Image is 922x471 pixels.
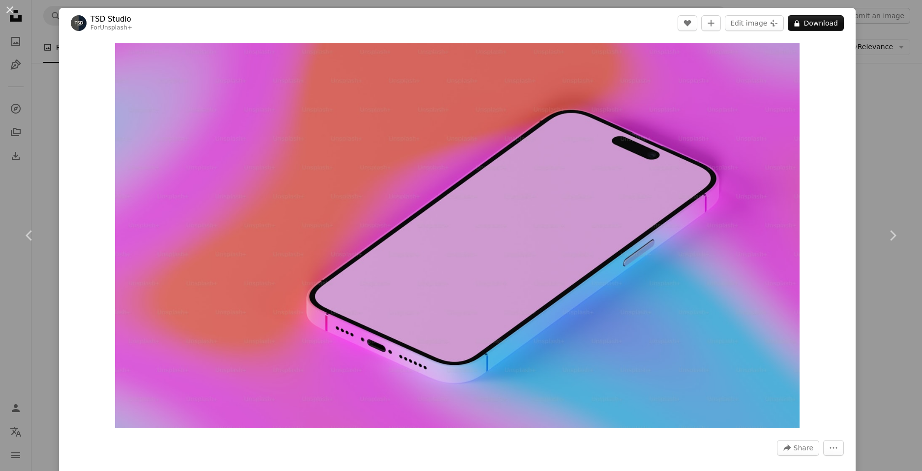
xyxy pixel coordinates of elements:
span: Share [794,441,813,455]
img: Go to TSD Studio's profile [71,15,87,31]
a: TSD Studio [90,14,132,24]
button: Like [678,15,697,31]
button: Zoom in on this image [115,43,800,428]
button: Share this image [777,440,819,456]
button: Edit image [725,15,784,31]
button: Download [788,15,844,31]
img: a white cell phone sitting on top of a pink and blue background [115,43,800,428]
a: Unsplash+ [100,24,132,31]
a: Next [863,188,922,283]
div: For [90,24,132,32]
button: Add to Collection [701,15,721,31]
button: More Actions [823,440,844,456]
